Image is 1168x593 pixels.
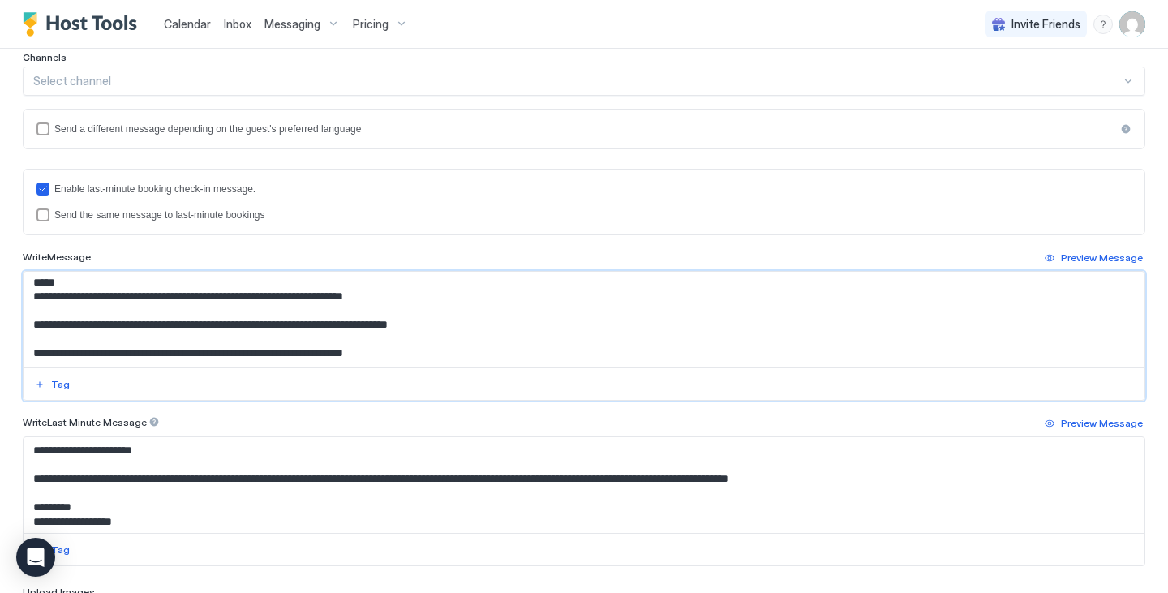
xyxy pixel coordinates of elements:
div: languagesEnabled [36,122,1131,135]
textarea: Input Field [24,437,1132,533]
div: Preview Message [1061,251,1143,265]
a: Calendar [164,15,211,32]
div: Tag [51,543,70,557]
div: lastMinuteMessageIsTheSame [36,208,1131,221]
span: Write Message [23,251,91,263]
button: Tag [32,375,72,394]
div: Send a different message depending on the guest's preferred language [54,123,1115,135]
div: Preview Message [1061,416,1143,431]
div: Select channel [33,74,1121,88]
span: Messaging [264,17,320,32]
div: Tag [51,377,70,392]
span: Calendar [164,17,211,31]
button: Preview Message [1042,414,1145,433]
span: Invite Friends [1011,17,1080,32]
span: Write Last Minute Message [23,416,147,428]
a: Host Tools Logo [23,12,144,37]
div: Open Intercom Messenger [16,538,55,577]
div: lastMinuteMessageEnabled [36,183,1131,196]
a: Inbox [224,15,251,32]
div: Enable last-minute booking check-in message. [54,183,1131,195]
textarea: Input Field [24,272,1132,367]
div: Send the same message to last-minute bookings [54,209,1131,221]
button: Preview Message [1042,248,1145,268]
span: Channels [23,51,67,63]
span: Pricing [353,17,389,32]
span: Inbox [224,17,251,31]
div: User profile [1119,11,1145,37]
div: menu [1093,15,1113,34]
